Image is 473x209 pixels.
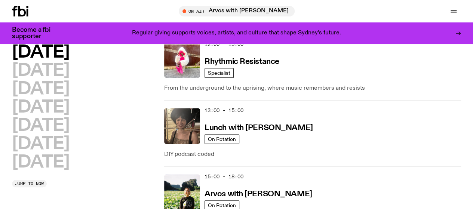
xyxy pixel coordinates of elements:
[205,41,243,48] span: 12:00 - 13:00
[205,107,243,114] span: 13:00 - 15:00
[205,124,313,132] h3: Lunch with [PERSON_NAME]
[179,6,295,16] button: On AirArvos with [PERSON_NAME]
[205,189,312,198] a: Arvos with [PERSON_NAME]
[12,99,69,116] button: [DATE]
[12,27,60,40] h3: Become a fbi supporter
[205,58,279,66] h3: Rhythmic Resistance
[12,81,69,98] button: [DATE]
[205,134,239,144] a: On Rotation
[208,70,230,76] span: Specialist
[164,42,200,78] img: Attu crouches on gravel in front of a brown wall. They are wearing a white fur coat with a hood, ...
[208,203,236,208] span: On Rotation
[164,150,461,159] p: DIY podcast coded
[12,117,69,134] button: [DATE]
[12,154,69,171] button: [DATE]
[132,30,341,37] p: Regular giving supports voices, artists, and culture that shape Sydney’s future.
[15,182,44,186] span: Jump to now
[12,62,69,79] button: [DATE]
[208,136,236,142] span: On Rotation
[205,190,312,198] h3: Arvos with [PERSON_NAME]
[12,44,69,61] button: [DATE]
[12,180,47,187] button: Jump to now
[205,173,243,180] span: 15:00 - 18:00
[205,123,313,132] a: Lunch with [PERSON_NAME]
[205,56,279,66] a: Rhythmic Resistance
[205,68,234,78] a: Specialist
[164,84,461,93] p: From the underground to the uprising, where music remembers and resists
[12,136,69,153] button: [DATE]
